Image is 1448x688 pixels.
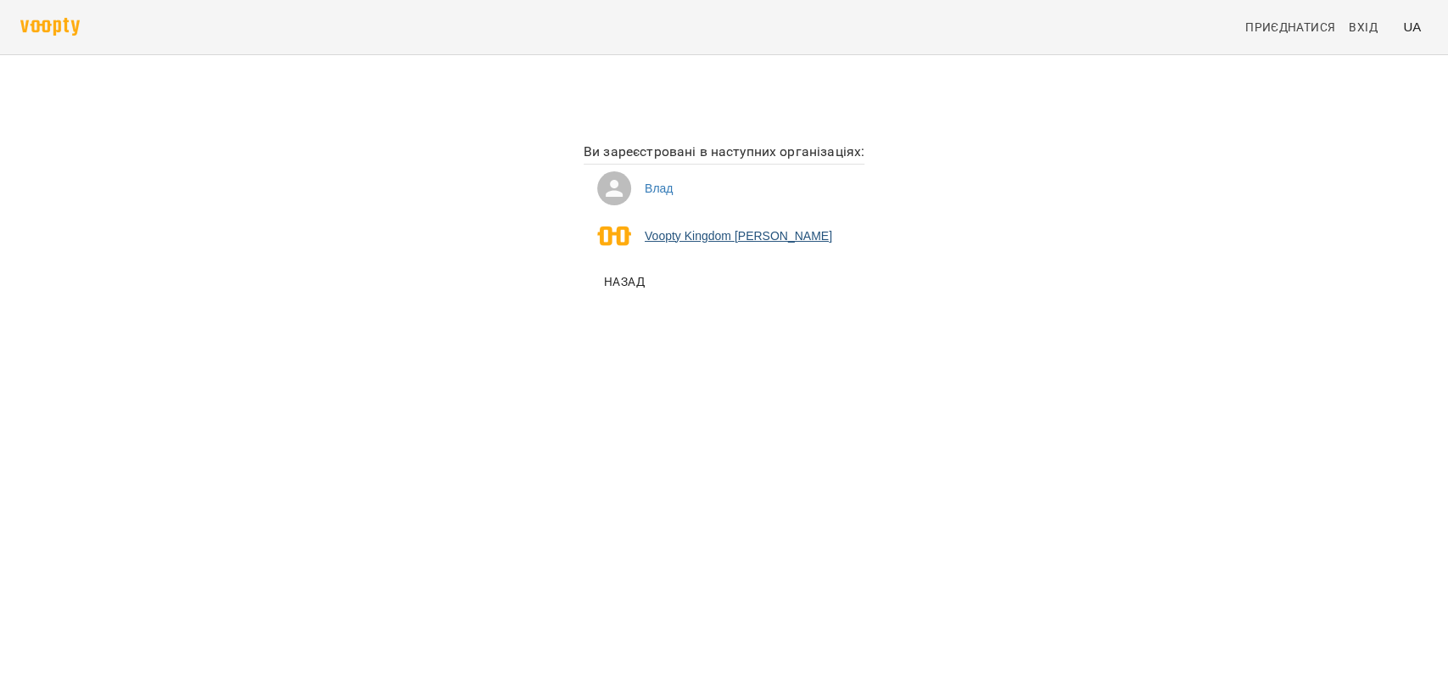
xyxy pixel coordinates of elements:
li: Voopty Kingdom [PERSON_NAME] [584,212,864,260]
a: Приєднатися [1238,12,1342,42]
img: voopty.png [20,18,80,36]
li: Влад [584,165,864,212]
span: Приєднатися [1245,17,1335,37]
span: Назад [604,271,645,292]
span: UA [1403,18,1421,36]
h6: Ви зареєстровані в наступних організаціях: [584,140,864,164]
button: UA [1396,11,1428,42]
button: Назад [597,266,651,297]
a: Вхід [1342,12,1396,42]
img: 118c6ae8d189de7d8a0048bf33f3da57.png [597,219,631,253]
span: Вхід [1349,17,1378,37]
